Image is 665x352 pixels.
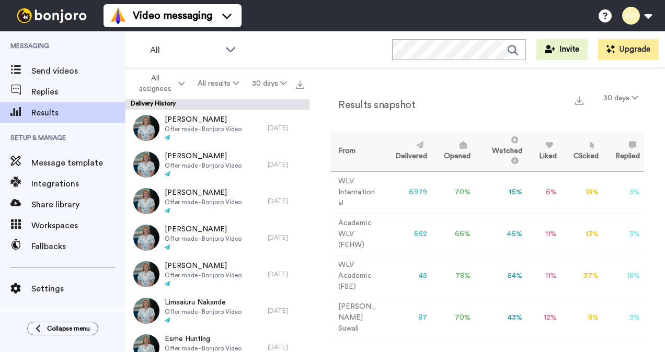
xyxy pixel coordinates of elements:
[598,39,659,60] button: Upgrade
[31,157,125,169] span: Message template
[110,7,127,24] img: vm-color.svg
[268,307,304,315] div: [DATE]
[133,8,212,23] span: Video messaging
[165,297,242,308] span: Limaaiuru Nakande
[475,213,526,255] td: 46 %
[572,92,587,108] button: Export a summary of each team member’s results that match this filter now.
[165,187,242,198] span: [PERSON_NAME]
[165,308,242,316] span: Offer made - Bonjoro Video
[133,188,159,214] img: 90cff0cc-790d-45f7-aae4-77fa3e12ca73-thumb.jpg
[165,114,242,125] span: [PERSON_NAME]
[31,107,125,119] span: Results
[526,171,561,213] td: 6 %
[475,171,526,213] td: 16 %
[245,74,293,93] button: 30 days
[13,8,91,23] img: bj-logo-header-white.svg
[31,65,125,77] span: Send videos
[330,213,383,255] td: Academic WLV (FEHW)
[431,132,475,171] th: Opened
[133,298,159,324] img: 90cff0cc-790d-45f7-aae4-77fa3e12ca73-thumb.jpg
[575,97,583,105] img: export.svg
[603,213,644,255] td: 3 %
[330,297,383,338] td: [PERSON_NAME] Suwali
[603,132,644,171] th: Replied
[268,197,304,205] div: [DATE]
[536,39,588,60] button: Invite
[561,132,603,171] th: Clicked
[125,99,309,110] div: Delivery History
[330,99,415,111] h2: Results snapshot
[268,124,304,132] div: [DATE]
[475,255,526,297] td: 54 %
[125,219,309,256] a: [PERSON_NAME]Offer made - Bonjoro Video[DATE]
[165,224,242,234] span: [PERSON_NAME]
[296,80,304,89] img: export.svg
[383,255,431,297] td: 45
[268,233,304,242] div: [DATE]
[293,76,307,91] button: Export all results that match these filters now.
[603,297,644,338] td: 3 %
[561,297,603,338] td: 8 %
[165,198,242,206] span: Offer made - Bonjoro Video
[125,110,309,146] a: [PERSON_NAME]Offer made - Bonjoro Video[DATE]
[561,255,603,297] td: 37 %
[383,297,431,338] td: 87
[431,255,475,297] td: 78 %
[165,151,242,161] span: [PERSON_NAME]
[475,297,526,338] td: 43 %
[165,334,242,344] span: Esme Hunting
[31,219,125,232] span: Workspaces
[27,322,98,335] button: Collapse menu
[268,160,304,169] div: [DATE]
[133,115,159,141] img: 90cff0cc-790d-45f7-aae4-77fa3e12ca73-thumb.jpg
[150,44,220,56] span: All
[475,132,526,171] th: Watched
[165,161,242,170] span: Offer made - Bonjoro Video
[47,324,90,333] span: Collapse menu
[125,256,309,292] a: [PERSON_NAME]Offer made - Bonjoro Video[DATE]
[31,240,125,253] span: Fallbacks
[268,343,304,351] div: [DATE]
[31,86,125,98] span: Replies
[431,297,475,338] td: 70 %
[383,132,431,171] th: Delivered
[125,183,309,219] a: [PERSON_NAME]Offer made - Bonjoro Video[DATE]
[383,171,431,213] td: 6979
[268,270,304,278] div: [DATE]
[431,213,475,255] td: 66 %
[526,132,561,171] th: Liked
[165,271,242,279] span: Offer made - Bonjoro Video
[165,261,242,271] span: [PERSON_NAME]
[165,125,242,133] span: Offer made - Bonjoro Video
[526,255,561,297] td: 11 %
[431,171,475,213] td: 70 %
[330,132,383,171] th: From
[561,171,603,213] td: 18 %
[31,198,125,211] span: Share library
[597,89,644,108] button: 30 days
[191,74,246,93] button: All results
[133,261,159,287] img: 90cff0cc-790d-45f7-aae4-77fa3e12ca73-thumb.jpg
[133,225,159,251] img: 90cff0cc-790d-45f7-aae4-77fa3e12ca73-thumb.jpg
[603,171,644,213] td: 3 %
[125,146,309,183] a: [PERSON_NAME]Offer made - Bonjoro Video[DATE]
[134,73,176,94] span: All assignees
[128,69,191,98] button: All assignees
[31,178,125,190] span: Integrations
[383,213,431,255] td: 652
[603,255,644,297] td: 18 %
[125,292,309,329] a: Limaaiuru NakandeOffer made - Bonjoro Video[DATE]
[330,171,383,213] td: WLV International
[31,283,125,295] span: Settings
[133,151,159,178] img: 90cff0cc-790d-45f7-aae4-77fa3e12ca73-thumb.jpg
[526,297,561,338] td: 12 %
[330,255,383,297] td: WLV Academic (FSE)
[165,234,242,243] span: Offer made - Bonjoro Video
[526,213,561,255] td: 11 %
[561,213,603,255] td: 13 %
